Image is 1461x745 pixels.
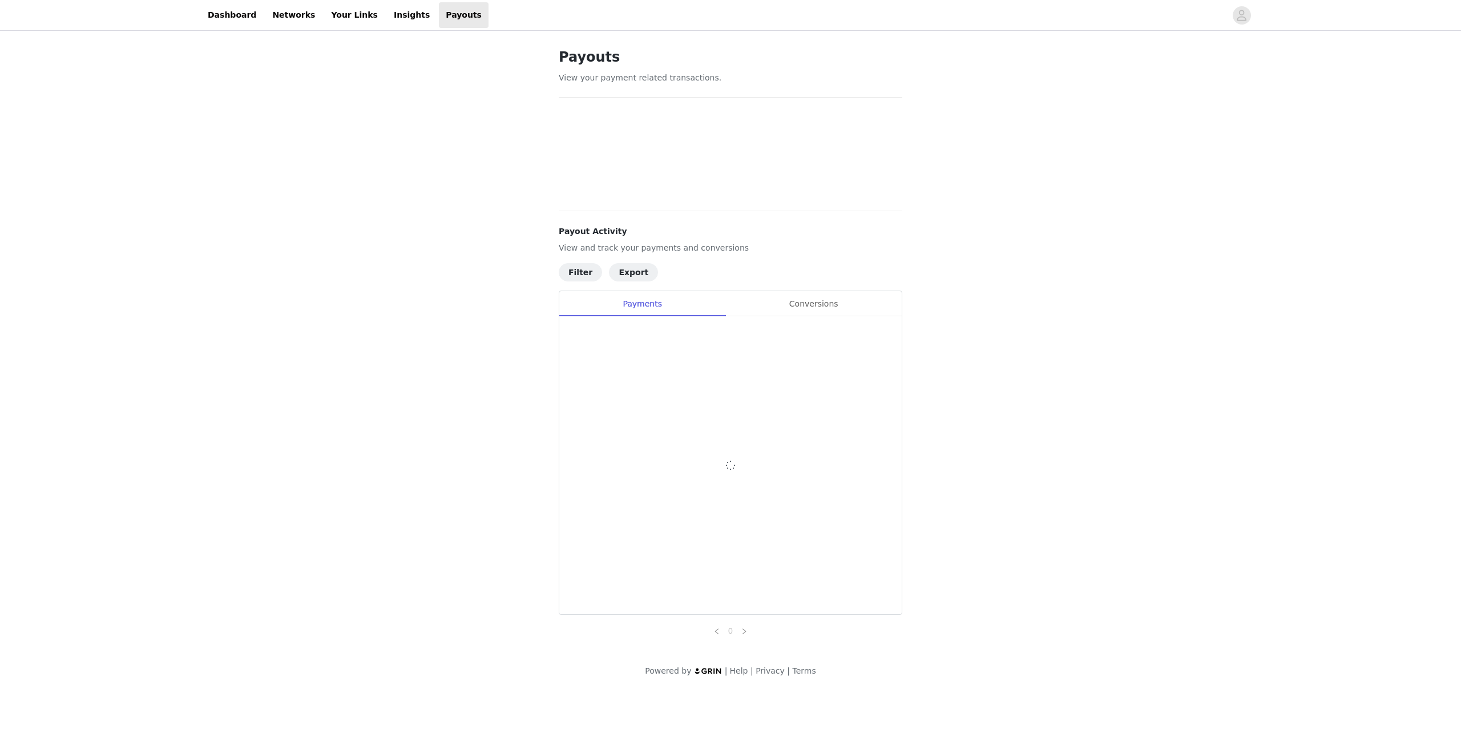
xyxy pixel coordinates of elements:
span: Powered by [645,666,691,675]
button: Export [609,263,658,281]
a: Dashboard [201,2,263,28]
div: avatar [1236,6,1247,25]
a: Privacy [756,666,785,675]
div: Conversions [725,291,902,317]
span: | [787,666,790,675]
a: Help [730,666,748,675]
h4: Payout Activity [559,225,902,237]
div: Payments [559,291,725,317]
a: Networks [265,2,322,28]
li: Previous Page [710,624,724,638]
img: logo [694,667,723,675]
a: 0 [724,625,737,637]
a: Insights [387,2,437,28]
button: Filter [559,263,602,281]
h1: Payouts [559,47,902,67]
p: View and track your payments and conversions [559,242,902,254]
span: | [725,666,728,675]
li: Next Page [737,624,751,638]
i: icon: right [741,628,748,635]
p: View your payment related transactions. [559,72,902,84]
a: Your Links [324,2,385,28]
span: | [750,666,753,675]
a: Terms [792,666,816,675]
a: Payouts [439,2,489,28]
li: 0 [724,624,737,638]
i: icon: left [713,628,720,635]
